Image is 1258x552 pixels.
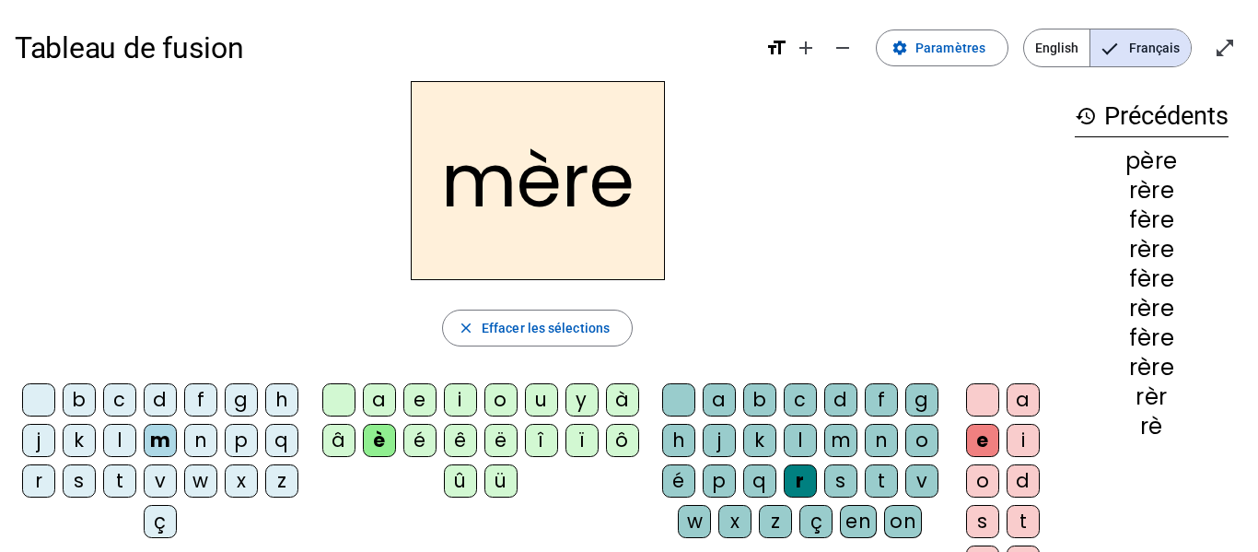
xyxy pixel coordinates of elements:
div: h [662,424,695,457]
div: p [703,464,736,498]
div: w [678,505,711,538]
h1: Tableau de fusion [15,18,751,77]
div: o [484,383,518,417]
button: Entrer en plein écran [1206,29,1243,66]
div: a [363,383,396,417]
div: ô [606,424,639,457]
div: n [865,424,898,457]
div: û [444,464,477,498]
div: fère [1075,327,1229,349]
div: f [184,383,217,417]
div: x [718,505,751,538]
div: rè [1075,416,1229,438]
div: rère [1075,298,1229,320]
div: r [22,464,55,498]
div: ç [144,505,177,538]
div: m [144,424,177,457]
div: rèr [1075,386,1229,408]
div: î [525,424,558,457]
div: r [784,464,817,498]
div: g [225,383,258,417]
div: q [743,464,776,498]
div: k [63,424,96,457]
div: d [144,383,177,417]
div: ê [444,424,477,457]
mat-icon: settings [891,40,908,56]
div: père [1075,150,1229,172]
div: a [1007,383,1040,417]
button: Augmenter la taille de la police [787,29,824,66]
div: m [824,424,857,457]
div: a [703,383,736,417]
div: i [1007,424,1040,457]
div: b [63,383,96,417]
div: ë [484,424,518,457]
div: rère [1075,239,1229,261]
div: e [966,424,999,457]
button: Paramètres [876,29,1008,66]
span: English [1024,29,1089,66]
div: p [225,424,258,457]
div: j [703,424,736,457]
button: Diminuer la taille de la police [824,29,861,66]
div: z [265,464,298,498]
mat-icon: history [1075,105,1097,127]
mat-icon: open_in_full [1214,37,1236,59]
div: c [103,383,136,417]
div: v [144,464,177,498]
mat-icon: format_size [765,37,787,59]
div: n [184,424,217,457]
h2: mère [411,81,665,280]
mat-icon: close [458,320,474,336]
div: rère [1075,180,1229,202]
div: ç [799,505,833,538]
div: l [784,424,817,457]
div: v [905,464,938,498]
mat-icon: remove [832,37,854,59]
div: é [662,464,695,498]
div: b [743,383,776,417]
div: à [606,383,639,417]
div: on [884,505,922,538]
button: Effacer les sélections [442,310,633,346]
div: t [103,464,136,498]
div: fère [1075,209,1229,231]
div: g [905,383,938,417]
div: o [966,464,999,498]
div: j [22,424,55,457]
div: d [824,383,857,417]
span: Effacer les sélections [482,317,610,339]
div: t [865,464,898,498]
div: fère [1075,268,1229,290]
mat-button-toggle-group: Language selection [1023,29,1192,67]
div: t [1007,505,1040,538]
div: e [403,383,437,417]
div: o [905,424,938,457]
div: q [265,424,298,457]
div: d [1007,464,1040,498]
div: en [840,505,877,538]
div: u [525,383,558,417]
h3: Précédents [1075,96,1229,137]
div: h [265,383,298,417]
div: i [444,383,477,417]
span: Français [1090,29,1191,66]
div: s [824,464,857,498]
div: â [322,424,355,457]
div: é [403,424,437,457]
div: s [966,505,999,538]
div: w [184,464,217,498]
span: Paramètres [915,37,985,59]
div: ï [565,424,599,457]
div: y [565,383,599,417]
div: k [743,424,776,457]
div: è [363,424,396,457]
div: ü [484,464,518,498]
div: x [225,464,258,498]
div: c [784,383,817,417]
mat-icon: add [795,37,817,59]
div: z [759,505,792,538]
div: f [865,383,898,417]
div: l [103,424,136,457]
div: s [63,464,96,498]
